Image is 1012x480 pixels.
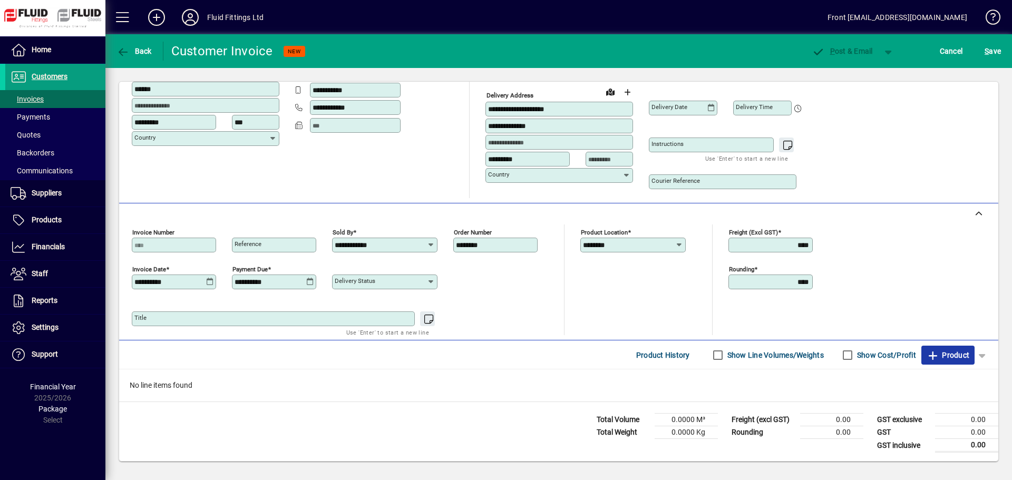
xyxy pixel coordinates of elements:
span: Staff [32,269,48,278]
td: Freight (excl GST) [726,414,800,426]
span: Payments [11,113,50,121]
label: Show Line Volumes/Weights [725,350,824,360]
mat-label: Freight (excl GST) [729,229,778,236]
td: GST exclusive [872,414,935,426]
div: Front [EMAIL_ADDRESS][DOMAIN_NAME] [828,9,967,26]
mat-label: Product location [581,229,628,236]
span: ave [985,43,1001,60]
button: Post & Email [806,42,878,61]
span: ost & Email [812,47,873,55]
span: NEW [288,48,301,55]
app-page-header-button: Back [105,42,163,61]
mat-hint: Use 'Enter' to start a new line [346,326,429,338]
mat-label: Payment due [232,266,268,273]
a: Reports [5,288,105,314]
td: Rounding [726,426,800,439]
td: 0.0000 M³ [655,414,718,426]
a: Backorders [5,144,105,162]
span: Financials [32,242,65,251]
span: Product History [636,347,690,364]
span: S [985,47,989,55]
button: Profile [173,8,207,27]
mat-label: Courier Reference [651,177,700,184]
mat-label: Instructions [651,140,684,148]
span: Customers [32,72,67,81]
mat-label: Invoice number [132,229,174,236]
span: Financial Year [30,383,76,391]
td: GST [872,426,935,439]
a: Invoices [5,90,105,108]
span: Home [32,45,51,54]
mat-label: Country [488,171,509,178]
button: Cancel [937,42,966,61]
mat-label: Sold by [333,229,353,236]
span: Quotes [11,131,41,139]
mat-label: Invoice date [132,266,166,273]
button: Product [921,346,975,365]
button: Add [140,8,173,27]
a: Quotes [5,126,105,144]
span: Support [32,350,58,358]
mat-hint: Use 'Enter' to start a new line [705,152,788,164]
a: Communications [5,162,105,180]
mat-label: Country [134,134,155,141]
a: Support [5,341,105,368]
a: Products [5,207,105,233]
a: Suppliers [5,180,105,207]
span: Invoices [11,95,44,103]
a: Settings [5,315,105,341]
td: 0.00 [935,414,998,426]
td: GST inclusive [872,439,935,452]
label: Show Cost/Profit [855,350,916,360]
td: 0.0000 Kg [655,426,718,439]
mat-label: Order number [454,229,492,236]
span: Back [116,47,152,55]
span: Products [32,215,62,224]
button: Save [982,42,1004,61]
mat-label: Delivery status [335,277,375,285]
td: 0.00 [800,414,863,426]
td: Total Weight [591,426,655,439]
span: Product [927,347,969,364]
div: Fluid Fittings Ltd [207,9,264,26]
a: Home [5,37,105,63]
button: Product History [632,346,694,365]
span: Reports [32,296,57,305]
a: View on map [602,83,619,100]
div: Customer Invoice [171,43,273,60]
mat-label: Delivery date [651,103,687,111]
a: Payments [5,108,105,126]
span: Suppliers [32,189,62,197]
mat-label: Title [134,314,147,321]
mat-label: Delivery time [736,103,773,111]
span: Package [38,405,67,413]
td: 0.00 [935,426,998,439]
button: Choose address [619,84,636,101]
span: P [830,47,835,55]
mat-label: Rounding [729,266,754,273]
td: 0.00 [935,439,998,452]
span: Settings [32,323,59,331]
a: Staff [5,261,105,287]
div: No line items found [119,369,998,401]
a: Knowledge Base [978,2,999,36]
td: 0.00 [800,426,863,439]
span: Communications [11,166,73,175]
span: Cancel [940,43,963,60]
button: Back [114,42,154,61]
td: Total Volume [591,414,655,426]
span: Backorders [11,149,54,157]
a: Financials [5,234,105,260]
mat-label: Reference [235,240,261,248]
